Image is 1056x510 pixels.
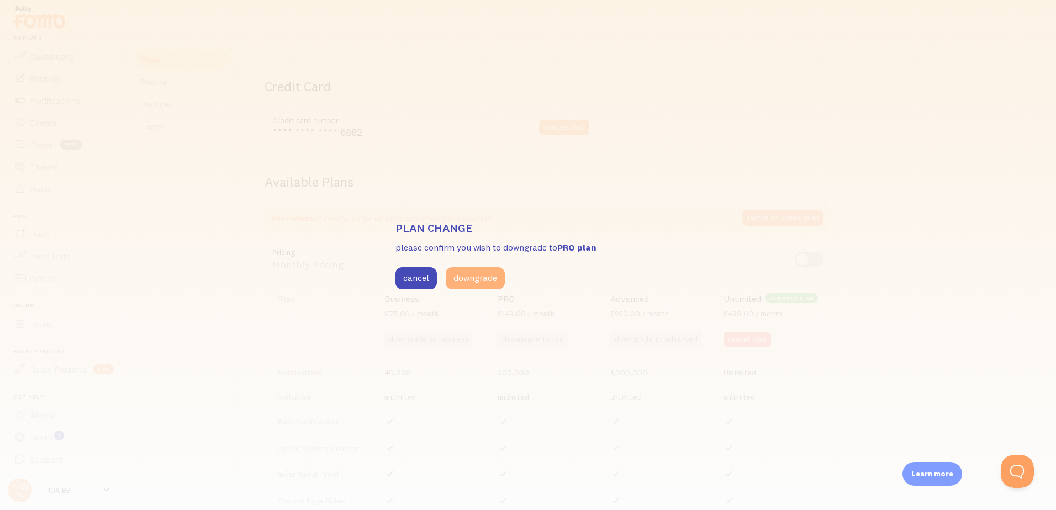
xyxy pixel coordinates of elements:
[395,241,661,254] p: please confirm you wish to downgrade to
[1001,455,1034,488] iframe: Help Scout Beacon - Open
[902,462,962,486] div: Learn more
[446,267,505,289] button: downgrade
[395,267,437,289] button: cancel
[911,469,953,479] p: Learn more
[395,221,661,235] h3: Plan change
[557,242,596,253] b: PRO plan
